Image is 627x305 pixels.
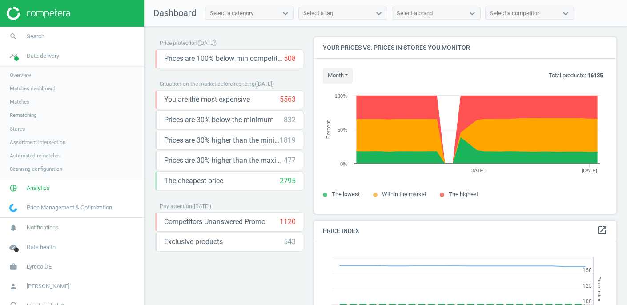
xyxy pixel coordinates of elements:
text: 150 [583,267,592,273]
i: work [5,258,22,275]
tspan: Percent [326,120,332,139]
span: ( [DATE] ) [192,203,211,209]
span: [PERSON_NAME] [27,282,69,290]
div: 2795 [280,176,296,186]
span: Matches [10,98,29,105]
b: 16135 [587,72,603,79]
div: Select a tag [303,9,333,17]
span: Analytics [27,184,50,192]
span: Situation on the market before repricing [160,81,255,87]
span: Data health [27,243,56,251]
span: Price Management & Optimization [27,204,112,212]
span: Prices are 100% below min competitor [164,54,284,64]
button: month [323,68,353,84]
span: Pay attention [160,203,192,209]
span: Overview [10,72,31,79]
text: 50% [338,127,347,132]
tspan: [DATE] [469,168,485,173]
span: Automated rematches [10,152,61,159]
span: The highest [449,191,478,197]
i: open_in_new [597,225,607,236]
text: 100% [335,93,347,99]
span: The lowest [332,191,360,197]
div: 543 [284,237,296,247]
text: 125 [583,283,592,289]
span: Data delivery [27,52,59,60]
text: 100 [583,298,592,305]
i: search [5,28,22,45]
span: You are the most expensive [164,95,250,104]
span: Price protection [160,40,197,46]
div: 477 [284,156,296,165]
span: Scanning configuration [10,165,62,173]
div: 1819 [280,136,296,145]
span: Exclusive products [164,237,223,247]
div: 832 [284,115,296,125]
span: Dashboard [153,8,196,18]
h4: Your prices vs. prices in stores you monitor [314,37,616,58]
span: Stores [10,125,25,132]
tspan: [DATE] [582,168,597,173]
div: Select a brand [397,9,433,17]
tspan: Price Index [596,277,602,301]
span: Notifications [27,224,59,232]
span: Within the market [382,191,426,197]
span: Competitors Unanswered Promo [164,217,265,227]
div: Select a competitor [490,9,539,17]
span: Lyreco DE [27,263,52,271]
div: 1120 [280,217,296,227]
img: ajHJNr6hYgQAAAAASUVORK5CYII= [7,7,70,20]
a: open_in_new [597,225,607,237]
span: Prices are 30% higher than the maximal [164,156,284,165]
text: 0% [340,161,347,167]
p: Total products: [549,72,603,80]
span: ( [DATE] ) [197,40,217,46]
span: Rematching [10,112,37,119]
span: Prices are 30% higher than the minimum [164,136,280,145]
i: timeline [5,48,22,64]
span: Assortment intersection [10,139,65,146]
span: Matches dashboard [10,85,56,92]
div: 508 [284,54,296,64]
i: pie_chart_outlined [5,180,22,197]
i: person [5,278,22,295]
div: 5563 [280,95,296,104]
h4: Price Index [314,221,616,241]
span: ( [DATE] ) [255,81,274,87]
span: Search [27,32,44,40]
span: The cheapest price [164,176,223,186]
img: wGWNvw8QSZomAAAAABJRU5ErkJggg== [9,204,17,212]
i: cloud_done [5,239,22,256]
div: Select a category [210,9,253,17]
span: Prices are 30% below the minimum [164,115,274,125]
i: notifications [5,219,22,236]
